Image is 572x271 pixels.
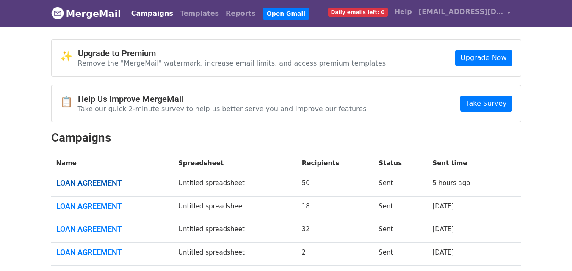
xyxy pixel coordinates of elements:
[78,94,367,104] h4: Help Us Improve MergeMail
[51,5,121,22] a: MergeMail
[427,153,504,173] th: Sent time
[297,242,374,266] td: 2
[328,8,388,17] span: Daily emails left: 0
[173,153,297,173] th: Spreadsheet
[297,173,374,197] td: 50
[415,3,514,23] a: [EMAIL_ADDRESS][DOMAIN_NAME]
[325,3,391,20] a: Daily emails left: 0
[373,219,427,243] td: Sent
[173,242,297,266] td: Untitled spreadsheet
[78,59,386,68] p: Remove the "MergeMail" watermark, increase email limits, and access premium templates
[373,196,427,219] td: Sent
[128,5,177,22] a: Campaigns
[460,96,512,112] a: Take Survey
[530,230,572,271] iframe: Chat Widget
[173,219,297,243] td: Untitled spreadsheet
[297,153,374,173] th: Recipients
[56,178,169,188] a: LOAN AGREEMENT
[222,5,259,22] a: Reports
[78,104,367,113] p: Take our quick 2-minute survey to help us better serve you and improve our features
[60,96,78,108] span: 📋
[297,196,374,219] td: 18
[432,249,454,256] a: [DATE]
[373,153,427,173] th: Status
[263,8,309,20] a: Open Gmail
[419,7,503,17] span: [EMAIL_ADDRESS][DOMAIN_NAME]
[177,5,222,22] a: Templates
[51,153,174,173] th: Name
[78,48,386,58] h4: Upgrade to Premium
[56,224,169,234] a: LOAN AGREEMENT
[173,196,297,219] td: Untitled spreadsheet
[60,50,78,63] span: ✨
[297,219,374,243] td: 32
[432,179,470,187] a: 5 hours ago
[373,173,427,197] td: Sent
[391,3,415,20] a: Help
[51,131,521,145] h2: Campaigns
[56,202,169,211] a: LOAN AGREEMENT
[432,225,454,233] a: [DATE]
[56,248,169,257] a: LOAN AGREEMENT
[432,203,454,210] a: [DATE]
[51,7,64,19] img: MergeMail logo
[173,173,297,197] td: Untitled spreadsheet
[455,50,512,66] a: Upgrade Now
[373,242,427,266] td: Sent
